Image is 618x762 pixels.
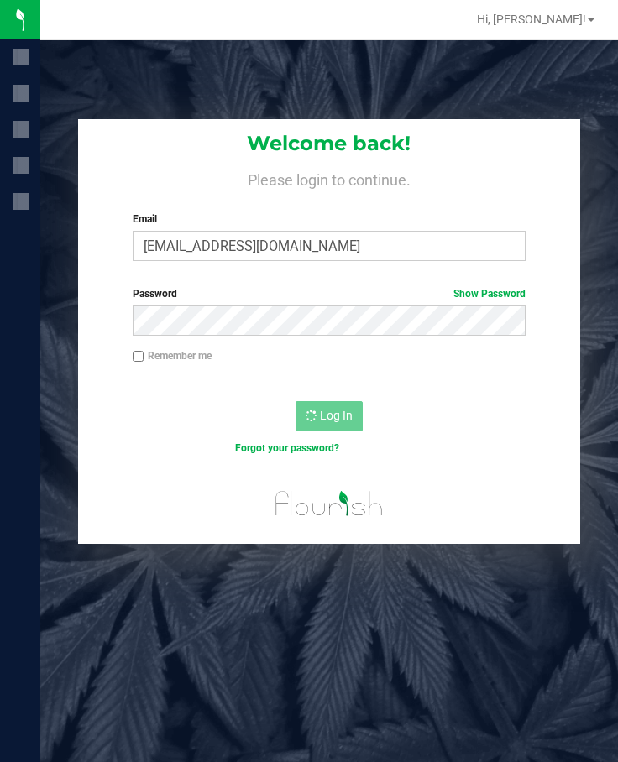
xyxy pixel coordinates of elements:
[133,288,177,300] span: Password
[266,473,392,534] img: flourish_logo.svg
[477,13,586,26] span: Hi, [PERSON_NAME]!
[78,133,580,154] h1: Welcome back!
[320,409,353,422] span: Log In
[133,351,144,363] input: Remember me
[453,288,526,300] a: Show Password
[78,168,580,188] h4: Please login to continue.
[133,211,526,227] label: Email
[296,401,363,431] button: Log In
[133,348,212,363] label: Remember me
[235,442,339,454] a: Forgot your password?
